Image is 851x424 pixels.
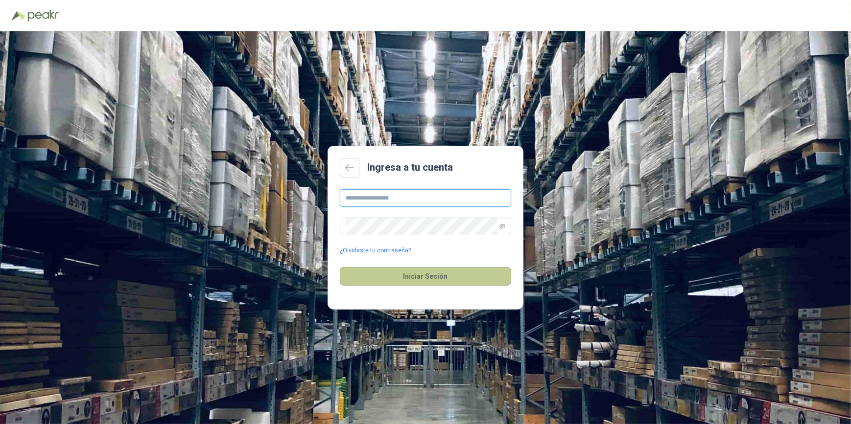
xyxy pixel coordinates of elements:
img: Logo [12,11,25,21]
button: Iniciar Sesión [340,267,511,286]
img: Peakr [27,10,59,22]
a: ¿Olvidaste tu contraseña? [340,246,411,255]
span: eye-invisible [499,223,505,229]
h2: Ingresa a tu cuenta [367,160,453,175]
